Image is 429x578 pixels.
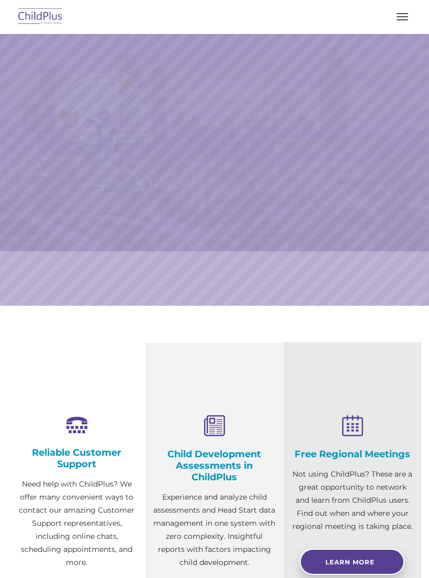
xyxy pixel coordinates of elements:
[16,5,65,29] img: ChildPlus by Procare Solutions
[153,448,275,483] h4: Child Development Assessments in ChildPlus
[16,447,138,470] h4: Reliable Customer Support
[300,549,404,575] a: Learn More
[291,468,413,533] p: Not using ChildPlus? These are a great opportunity to network and learn from ChildPlus users. Fin...
[291,448,413,460] h4: Free Regional Meetings
[16,478,138,569] p: Need help with ChildPlus? We offer many convenient ways to contact our amazing Customer Support r...
[153,491,275,569] p: Experience and analyze child assessments and Head Start data management in one system with zero c...
[291,161,365,180] a: Learn More
[325,558,375,566] span: Learn More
